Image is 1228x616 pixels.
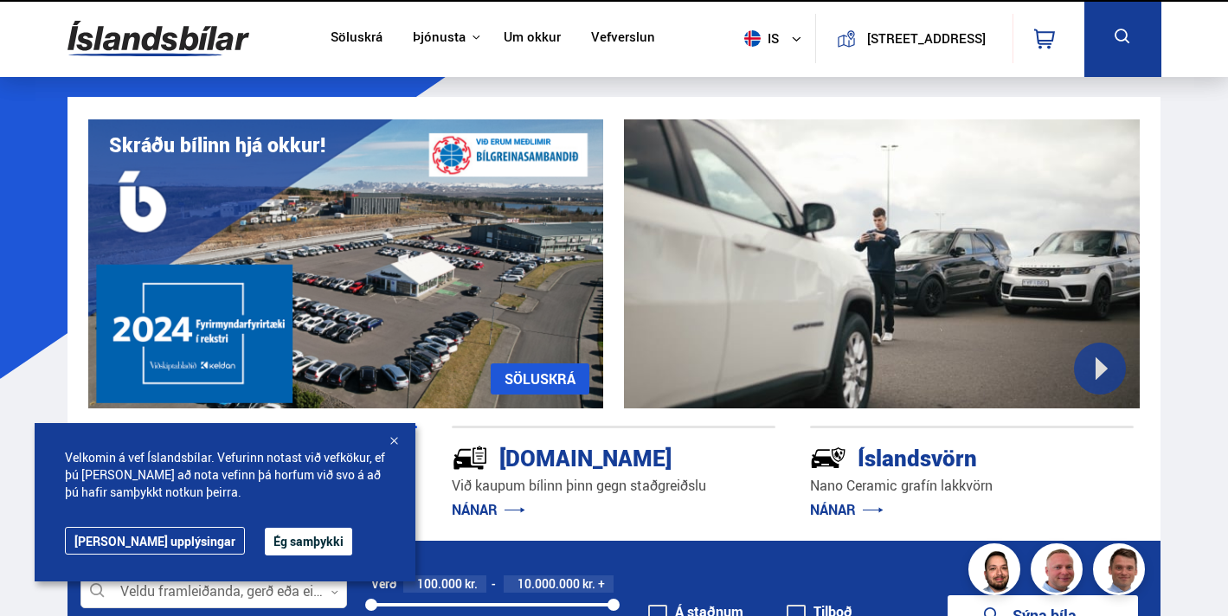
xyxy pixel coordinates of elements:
[452,500,525,519] a: NÁNAR
[810,476,1134,496] p: Nano Ceramic grafín lakkvörn
[452,476,775,496] p: Við kaupum bílinn þinn gegn staðgreiðslu
[971,546,1023,598] img: nhp88E3Fdnt1Opn2.png
[810,440,846,476] img: -Svtn6bYgwAsiwNX.svg
[863,31,990,46] button: [STREET_ADDRESS]
[591,29,655,48] a: Vefverslun
[518,575,580,592] span: 10.000.000
[452,441,714,472] div: [DOMAIN_NAME]
[491,363,589,395] a: SÖLUSKRÁ
[744,30,761,47] img: svg+xml;base64,PHN2ZyB4bWxucz0iaHR0cDovL3d3dy53My5vcmcvMjAwMC9zdmciIHdpZHRoPSI1MTIiIGhlaWdodD0iNT...
[65,527,245,555] a: [PERSON_NAME] upplýsingar
[109,133,325,157] h1: Skráðu bílinn hjá okkur!
[1033,546,1085,598] img: siFngHWaQ9KaOqBr.png
[598,577,605,591] span: +
[371,577,396,591] div: Verð
[417,575,462,592] span: 100.000
[737,30,781,47] span: is
[465,577,478,591] span: kr.
[413,29,466,46] button: Þjónusta
[826,14,1002,63] a: [STREET_ADDRESS]
[265,528,352,555] button: Ég samþykki
[88,119,604,408] img: eKx6w-_Home_640_.png
[68,10,249,67] img: G0Ugv5HjCgRt.svg
[1096,546,1148,598] img: FbJEzSuNWCJXmdc-.webp
[504,29,561,48] a: Um okkur
[810,441,1072,472] div: Íslandsvörn
[582,577,595,591] span: kr.
[65,449,385,501] span: Velkomin á vef Íslandsbílar. Vefurinn notast við vefkökur, ef þú [PERSON_NAME] að nota vefinn þá ...
[452,440,488,476] img: tr5P-W3DuiFaO7aO.svg
[810,500,884,519] a: NÁNAR
[737,13,815,64] button: is
[331,29,383,48] a: Söluskrá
